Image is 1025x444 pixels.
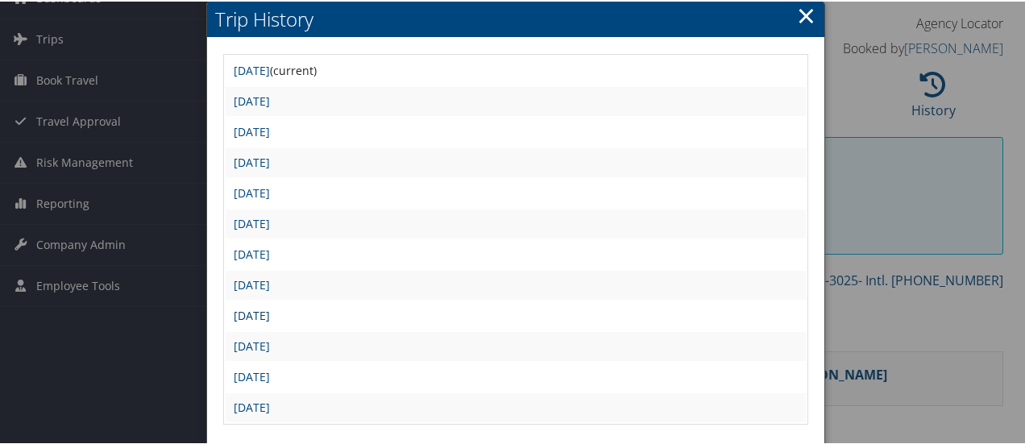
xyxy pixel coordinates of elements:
a: [DATE] [234,367,270,383]
a: [DATE] [234,184,270,199]
a: [DATE] [234,245,270,260]
a: [DATE] [234,92,270,107]
a: [DATE] [234,153,270,168]
td: (current) [226,55,806,84]
a: [DATE] [234,306,270,322]
a: [DATE] [234,337,270,352]
a: [DATE] [234,61,270,77]
a: [DATE] [234,276,270,291]
a: [DATE] [234,122,270,138]
a: [DATE] [234,398,270,413]
a: [DATE] [234,214,270,230]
